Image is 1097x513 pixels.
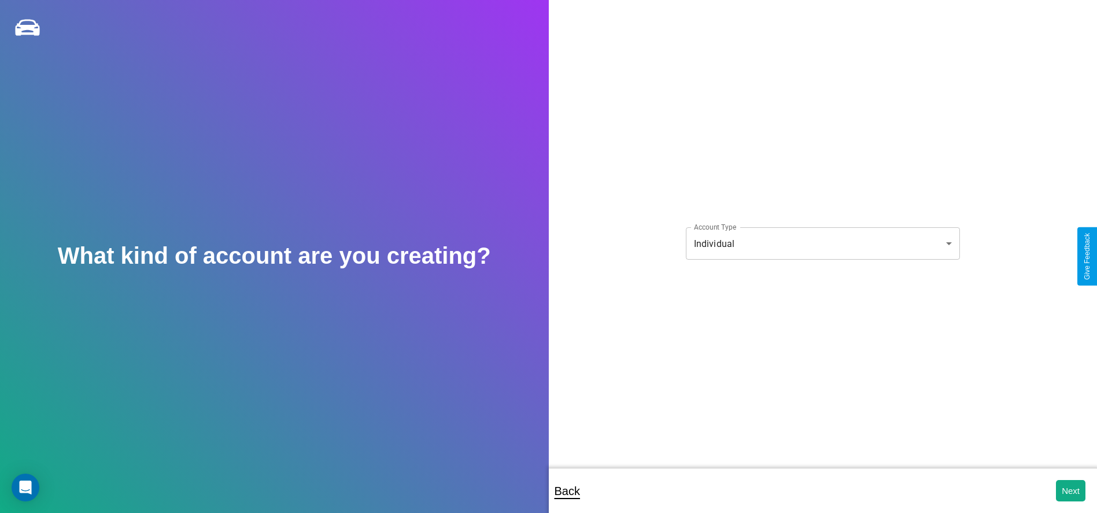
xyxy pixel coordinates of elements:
div: Open Intercom Messenger [12,474,39,501]
h2: What kind of account are you creating? [58,243,491,269]
label: Account Type [694,222,736,232]
div: Individual [686,227,960,260]
div: Give Feedback [1083,233,1091,280]
p: Back [555,481,580,501]
button: Next [1056,480,1085,501]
